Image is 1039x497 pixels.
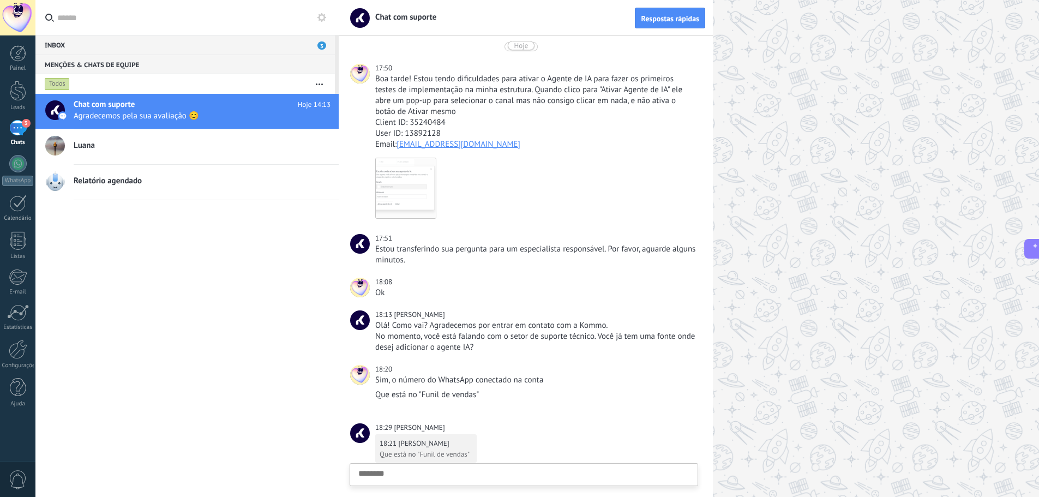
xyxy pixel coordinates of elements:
[394,310,445,319] span: Brenda S
[2,289,34,296] div: E-mail
[2,139,34,146] div: Chats
[350,234,370,254] span: Chat com suporte
[350,310,370,330] span: Brenda S
[2,215,34,222] div: Calendário
[376,158,436,218] img: a14ad3e6-eb55-4d4a-8be6-64283f524f8f
[22,119,31,128] span: 3
[2,65,34,72] div: Painel
[375,117,696,128] div: Client ID: 35240484
[375,309,394,320] div: 18:13
[641,15,699,22] span: Respostas rápidas
[635,8,705,28] button: Respostas rápidas
[308,74,331,94] button: Mais
[375,288,696,298] div: Ok
[2,400,34,408] div: Ajuda
[35,129,339,164] a: Luana
[74,140,95,151] span: Luana
[397,139,520,149] a: [EMAIL_ADDRESS][DOMAIN_NAME]
[74,111,310,121] span: Agradecemos pela sua avaliação 😊
[375,390,696,400] div: Que está no "Funil de vendas"
[2,324,34,331] div: Estatísticas
[375,63,394,74] div: 17:50
[375,244,696,266] div: Estou transferindo sua pergunta para um especialista responsável. Por favor, aguarde alguns minutos.
[2,253,34,260] div: Listas
[74,99,135,110] span: Chat com suporte
[350,278,370,297] span: Thierry Garre
[375,422,394,433] div: 18:29
[375,320,696,331] div: Olá! Como vai? Agradecemos por entrar em contato com a Kommo.
[298,99,331,110] span: Hoje 14:13
[375,331,696,353] div: No momento, você está falando com o setor de suporte técnico. Você já tem uma fonte onde desej ad...
[74,176,142,187] span: Relatório agendado
[2,362,34,369] div: Configurações
[350,365,370,385] span: Thierry Garre
[375,233,394,244] div: 17:51
[2,176,33,186] div: WhatsApp
[35,55,335,74] div: Menções & Chats de equipe
[317,41,326,50] span: 3
[35,165,339,200] a: Relatório agendado
[35,94,339,129] a: Chat com suporte Hoje 14:13 Agradecemos pela sua avaliação 😊
[35,35,335,55] div: Inbox
[2,104,34,111] div: Leads
[350,64,370,83] span: Thierry Garre
[375,375,696,386] div: Sim, o número do WhatsApp conectado na conta
[375,139,696,150] div: Email:
[394,423,445,432] span: Brenda S
[375,364,394,375] div: 18:20
[45,77,70,91] div: Todos
[375,128,696,139] div: User ID: 13892128
[350,423,370,443] span: Brenda S
[375,74,696,117] div: Boa tarde! Estou tendo dificuldades para ativar o Agente de IA para fazer os primeiros testes de ...
[375,277,394,288] div: 18:08
[369,12,436,22] span: Chat com suporte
